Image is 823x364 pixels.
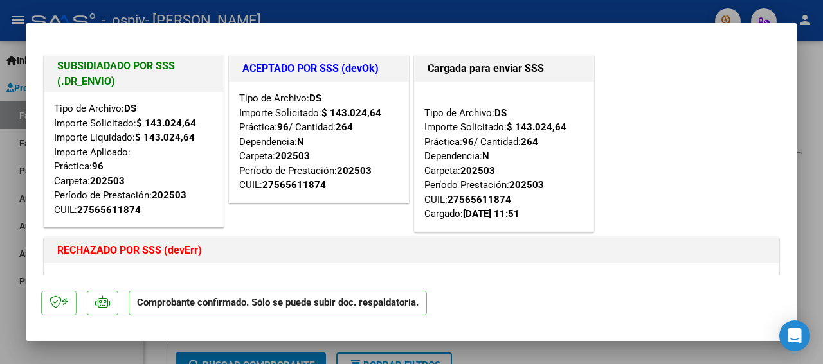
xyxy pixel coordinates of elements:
strong: DS [124,274,136,286]
strong: DS [124,103,136,114]
strong: 202503 [337,165,372,177]
h1: Cargada para enviar SSS [428,61,581,76]
strong: 202503 [275,150,310,162]
strong: 96 [462,136,474,148]
div: 27565611874 [77,203,141,218]
strong: 96 [92,160,104,172]
div: 27565611874 [262,178,326,193]
h1: SUBSIDIADADO POR SSS (.DR_ENVIO) [57,58,210,89]
strong: [DATE] 11:51 [463,208,520,220]
strong: 96 [277,121,289,133]
strong: N [297,136,304,148]
strong: 202503 [152,189,186,201]
strong: DS [494,107,507,119]
strong: $ 143.024,64 [507,121,566,133]
div: Open Intercom Messenger [779,320,810,351]
strong: 264 [521,136,538,148]
strong: N [482,150,489,162]
h1: RECHAZADO POR SSS (devErr) [57,243,766,258]
strong: 202503 [509,179,544,191]
p: Comprobante confirmado. Sólo se puede subir doc. respaldatoria. [129,291,427,316]
strong: $ 143.024,64 [135,132,195,143]
strong: 264 [336,121,353,133]
strong: DS [309,92,321,104]
div: Tipo de Archivo: Importe Solicitado: Práctica: / Cantidad: Dependencia: Carpeta: Período Prestaci... [424,91,584,221]
strong: 202503 [460,165,495,177]
strong: $ 143.024,64 [321,107,381,119]
strong: 202503 [90,175,125,187]
h1: ACEPTADO POR SSS (devOk) [242,61,395,76]
div: Tipo de Archivo: Importe Solicitado: Práctica: / Cantidad: Dependencia: Carpeta: Período de Prest... [239,91,399,193]
strong: $ 143.024,64 [136,117,196,129]
div: 27565611874 [448,193,511,207]
div: Tipo de Archivo: Importe Solicitado: Importe Liquidado: Importe Aplicado: Práctica: Carpeta: Perí... [54,101,213,217]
